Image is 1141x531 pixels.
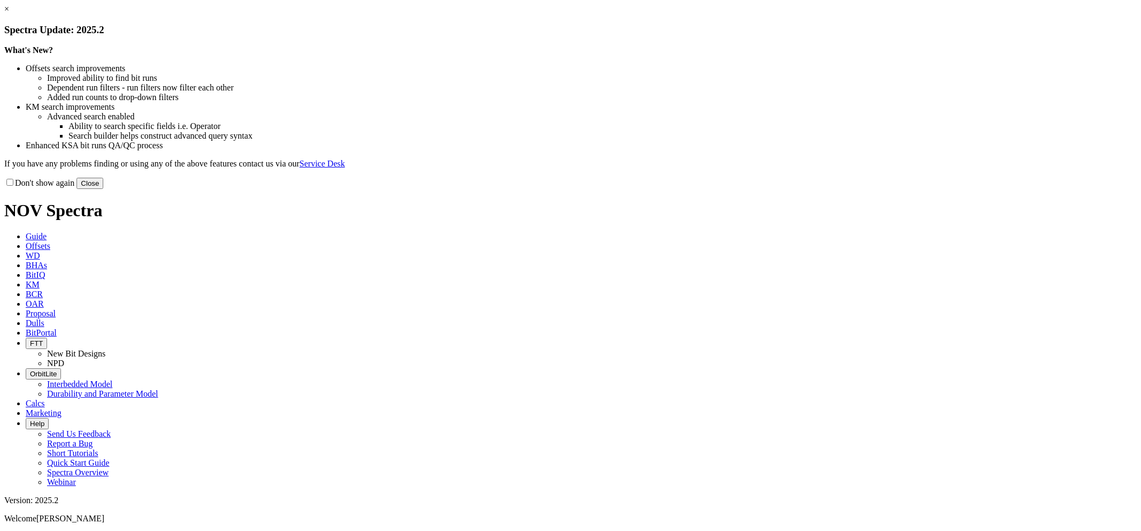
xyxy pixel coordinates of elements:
li: Improved ability to find bit runs [47,73,1137,83]
a: × [4,4,9,13]
li: Added run counts to drop-down filters [47,93,1137,102]
input: Don't show again [6,179,13,186]
span: Guide [26,232,47,241]
a: NPD [47,359,64,368]
a: Service Desk [300,159,345,168]
a: Short Tutorials [47,449,98,458]
strong: What's New? [4,45,53,55]
span: OAR [26,299,44,308]
span: Help [30,420,44,428]
span: WD [26,251,40,260]
a: Webinar [47,477,76,487]
a: Report a Bug [47,439,93,448]
button: Close [76,178,103,189]
a: Spectra Overview [47,468,109,477]
h1: NOV Spectra [4,201,1137,221]
span: BitPortal [26,328,57,337]
span: Dulls [26,318,44,328]
a: New Bit Designs [47,349,105,358]
span: Calcs [26,399,45,408]
span: BCR [26,290,43,299]
span: BHAs [26,261,47,270]
a: Send Us Feedback [47,429,111,438]
div: Version: 2025.2 [4,496,1137,505]
span: Offsets [26,241,50,251]
span: FTT [30,339,43,347]
li: Offsets search improvements [26,64,1137,73]
li: Enhanced KSA bit runs QA/QC process [26,141,1137,150]
h3: Spectra Update: 2025.2 [4,24,1137,36]
a: Quick Start Guide [47,458,109,467]
li: Ability to search specific fields i.e. Operator [68,122,1137,131]
span: BitIQ [26,270,45,279]
p: Welcome [4,514,1137,524]
span: Marketing [26,408,62,418]
label: Don't show again [4,178,74,187]
li: Advanced search enabled [47,112,1137,122]
li: Search builder helps construct advanced query syntax [68,131,1137,141]
span: KM [26,280,40,289]
li: Dependent run filters - run filters now filter each other [47,83,1137,93]
span: [PERSON_NAME] [36,514,104,523]
span: Proposal [26,309,56,318]
p: If you have any problems finding or using any of the above features contact us via our [4,159,1137,169]
a: Interbedded Model [47,380,112,389]
li: KM search improvements [26,102,1137,112]
a: Durability and Parameter Model [47,389,158,398]
span: OrbitLite [30,370,57,378]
